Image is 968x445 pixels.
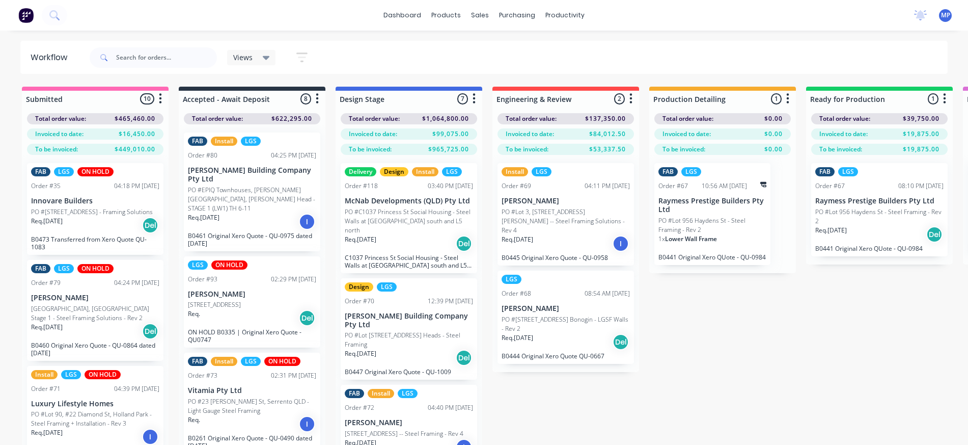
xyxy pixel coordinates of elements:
[31,410,159,428] p: PO #Lot 90, #22 Diamond St, Holland Park - Steel Framing + Installation - Rev 3
[815,226,847,235] p: Req. [DATE]
[456,235,472,252] div: Del
[31,304,159,323] p: [GEOGRAPHIC_DATA], [GEOGRAPHIC_DATA] Stage 1 - Steel Framing Solutions - Rev 2
[349,145,392,154] span: To be invoiced:
[188,137,207,146] div: FAB
[345,418,473,427] p: [PERSON_NAME]
[903,129,939,139] span: $19,875.00
[188,186,316,213] p: PO #EPIQ Townhouses, [PERSON_NAME][GEOGRAPHIC_DATA], [PERSON_NAME] Head - STAGE 1 (LW1) TH 6-11
[31,217,63,226] p: Req. [DATE]
[764,114,783,123] span: $0.00
[345,331,473,349] p: PO #Lot [STREET_ADDRESS] Heads - Steel Framing
[613,334,629,350] div: Del
[497,163,634,266] div: InstallLGSOrder #6904:11 PM [DATE][PERSON_NAME]PO #Lot 3, [STREET_ADDRESS][PERSON_NAME] -- Steel ...
[35,129,84,139] span: Invoiced to date:
[428,145,469,154] span: $965,725.00
[188,213,219,222] p: Req. [DATE]
[345,167,376,176] div: Delivery
[188,151,217,160] div: Order #80
[349,114,400,123] span: Total order value:
[502,254,630,261] p: B0445 Original Xero Quote - QU-0958
[662,145,705,154] span: To be invoiced:
[658,181,688,191] div: Order #67
[345,197,473,205] p: McNab Developments (QLD) Pty Ltd
[589,129,626,139] span: $84,012.50
[815,245,944,252] p: B0441 Original Xero QUote - QU-0984
[18,8,34,23] img: Factory
[184,256,320,348] div: LGSON HOLDOrder #9302:29 PM [DATE][PERSON_NAME][STREET_ADDRESS]Req.DelON HOLD B0335 | Original Xe...
[77,167,114,176] div: ON HOLD
[941,11,950,20] span: MP
[466,8,494,23] div: sales
[654,163,770,265] div: FABLGSOrder #6710:56 AM [DATE]Raymess Prestige Builders Pty LtdPO #Lot 956 Haydens St - Steel Fra...
[31,294,159,302] p: [PERSON_NAME]
[345,235,376,244] p: Req. [DATE]
[114,278,159,287] div: 04:24 PM [DATE]
[184,133,320,251] div: FABInstallLGSOrder #8004:25 PM [DATE][PERSON_NAME] Building Company Pty LtdPO #EPIQ Townhouses, [...
[31,51,72,64] div: Workflow
[903,145,939,154] span: $19,875.00
[35,145,78,154] span: To be invoiced:
[188,300,241,309] p: [STREET_ADDRESS]
[31,278,61,287] div: Order #79
[188,371,217,380] div: Order #73
[819,114,870,123] span: Total order value:
[119,129,155,139] span: $16,450.00
[31,400,159,408] p: Luxury Lifestyle Homes
[838,167,858,176] div: LGS
[188,386,316,395] p: Vitamia Pty Ltd
[35,114,86,123] span: Total order value:
[345,349,376,358] p: Req. [DATE]
[345,181,378,191] div: Order #118
[585,289,630,298] div: 08:54 AM [DATE]
[188,309,200,319] p: Req.
[903,114,939,123] span: $39,750.00
[428,403,473,412] div: 04:40 PM [DATE]
[665,234,717,243] span: Lower Wall Frame
[77,264,114,273] div: ON HOLD
[502,352,630,360] p: B0444 Original Xero Quote QU-0667
[764,145,783,154] span: $0.00
[299,214,315,230] div: I
[31,342,159,357] p: B0460 Original Xero Quote - QU-0864 dated [DATE]
[432,129,469,139] span: $99,075.00
[345,207,473,235] p: PO #C1037 Princess St Social Housing - Steel Walls at [GEOGRAPHIC_DATA] south and L5 north
[681,167,701,176] div: LGS
[61,370,81,379] div: LGS
[506,129,554,139] span: Invoiced to date:
[702,181,747,191] div: 10:56 AM [DATE]
[142,429,158,445] div: I
[811,163,948,256] div: FABLGSOrder #6708:10 PM [DATE]Raymess Prestige Builders Pty LtdPO #Lot 956 Haydens St - Steel Fra...
[428,297,473,306] div: 12:39 PM [DATE]
[658,253,766,261] p: B0441 Original Xero QUote - QU-0984
[502,275,521,284] div: LGS
[341,163,477,273] div: DeliveryDesignInstallLGSOrder #11803:40 PM [DATE]McNab Developments (QLD) Pty LtdPO #C1037 Prince...
[115,145,155,154] span: $449,010.00
[540,8,590,23] div: productivity
[378,8,426,23] a: dashboard
[27,260,163,361] div: FABLGSON HOLDOrder #7904:24 PM [DATE][PERSON_NAME][GEOGRAPHIC_DATA], [GEOGRAPHIC_DATA] Stage 1 - ...
[815,207,944,226] p: PO #Lot 956 Haydens St - Steel Framing - Rev 2
[497,271,634,364] div: LGSOrder #6808:54 AM [DATE][PERSON_NAME]PO #[STREET_ADDRESS] Bonogin - LGSF Walls - Rev 2Req.[DAT...
[271,371,316,380] div: 02:31 PM [DATE]
[116,47,217,68] input: Search for orders...
[31,384,61,394] div: Order #71
[54,167,74,176] div: LGS
[345,312,473,329] p: [PERSON_NAME] Building Company Pty Ltd
[502,197,630,205] p: [PERSON_NAME]
[31,428,63,437] p: Req. [DATE]
[412,167,438,176] div: Install
[31,370,58,379] div: Install
[819,145,862,154] span: To be invoiced:
[31,323,63,332] p: Req. [DATE]
[764,129,783,139] span: $0.00
[142,217,158,233] div: Del
[188,232,316,247] p: B0461 Original Xero Quote - QU-0975 dated [DATE]
[502,289,531,298] div: Order #68
[188,328,316,344] p: ON HOLD B0335 | Original Xero Quote - QU0747
[271,114,312,123] span: $622,295.00
[31,235,159,251] p: B0473 Transferred from Xero Quote QU-1083
[188,275,217,284] div: Order #93
[271,275,316,284] div: 02:29 PM [DATE]
[502,181,531,191] div: Order #69
[85,370,121,379] div: ON HOLD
